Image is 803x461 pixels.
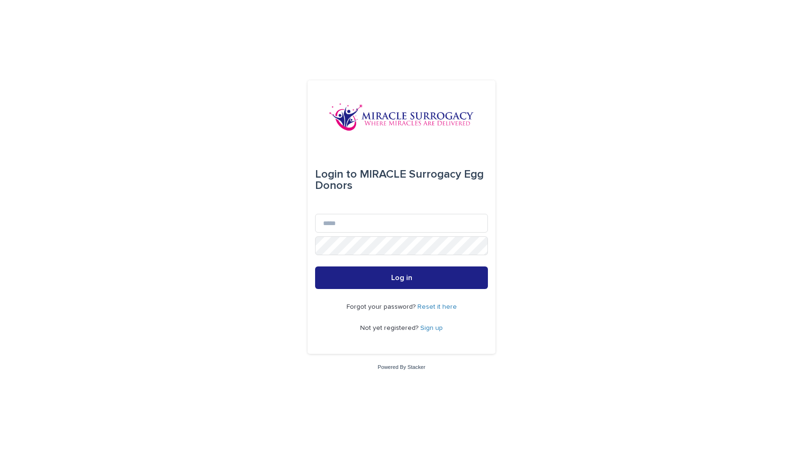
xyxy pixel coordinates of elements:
[420,325,443,331] a: Sign up
[315,266,488,289] button: Log in
[391,274,412,281] span: Log in
[417,304,457,310] a: Reset it here
[329,103,474,131] img: OiFFDOGZQuirLhrlO1ag
[378,364,425,370] a: Powered By Stacker
[315,169,357,180] span: Login to
[360,325,420,331] span: Not yet registered?
[315,161,488,199] div: MIRACLE Surrogacy Egg Donors
[347,304,417,310] span: Forgot your password?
